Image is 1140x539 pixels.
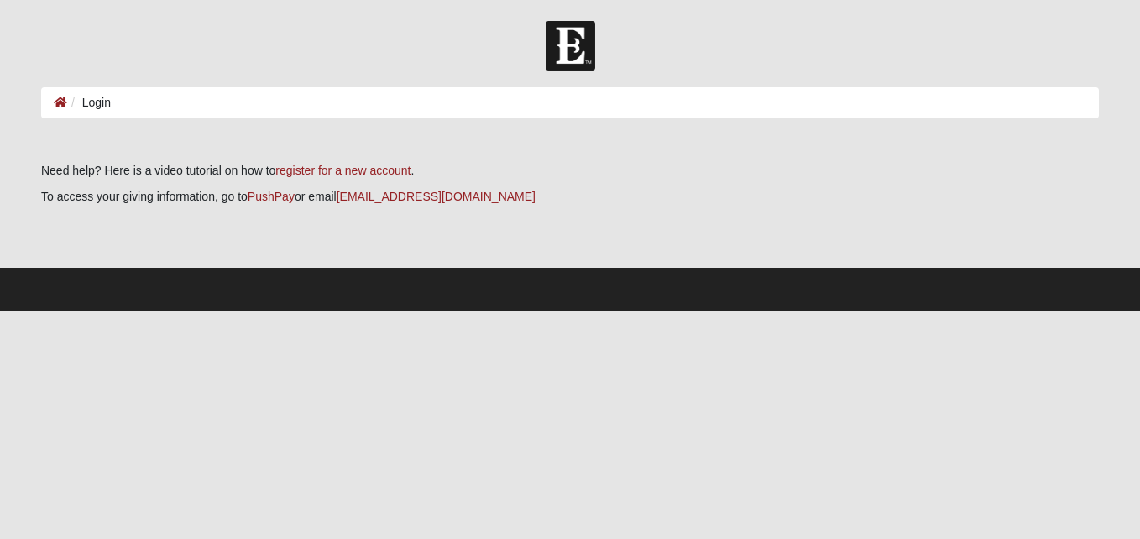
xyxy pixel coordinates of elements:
[337,190,536,203] a: [EMAIL_ADDRESS][DOMAIN_NAME]
[546,21,595,71] img: Church of Eleven22 Logo
[275,164,411,177] a: register for a new account
[41,162,1099,180] p: Need help? Here is a video tutorial on how to .
[41,188,1099,206] p: To access your giving information, go to or email
[67,94,111,112] li: Login
[248,190,295,203] a: PushPay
